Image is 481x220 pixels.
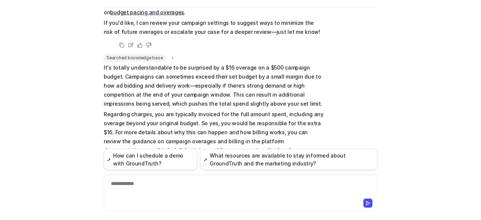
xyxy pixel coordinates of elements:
[110,9,184,15] a: budget pacing and overages
[104,149,197,170] button: How can I schedule a demo with GroundTruth?
[200,149,377,170] button: What resources are available to stay informed about GroundTruth and the marketing industry?
[104,18,324,36] p: If you'd like, I can review your campaign settings to suggest ways to minimize the risk of future...
[104,110,324,164] p: Regarding charges, you are typically invoiced for the full amount spent, including any overage be...
[104,54,165,62] span: Searched knowledge base
[104,63,324,108] p: It's totally understandable to be surprised by a $16 overage on a $500 campaign budget. Campaigns...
